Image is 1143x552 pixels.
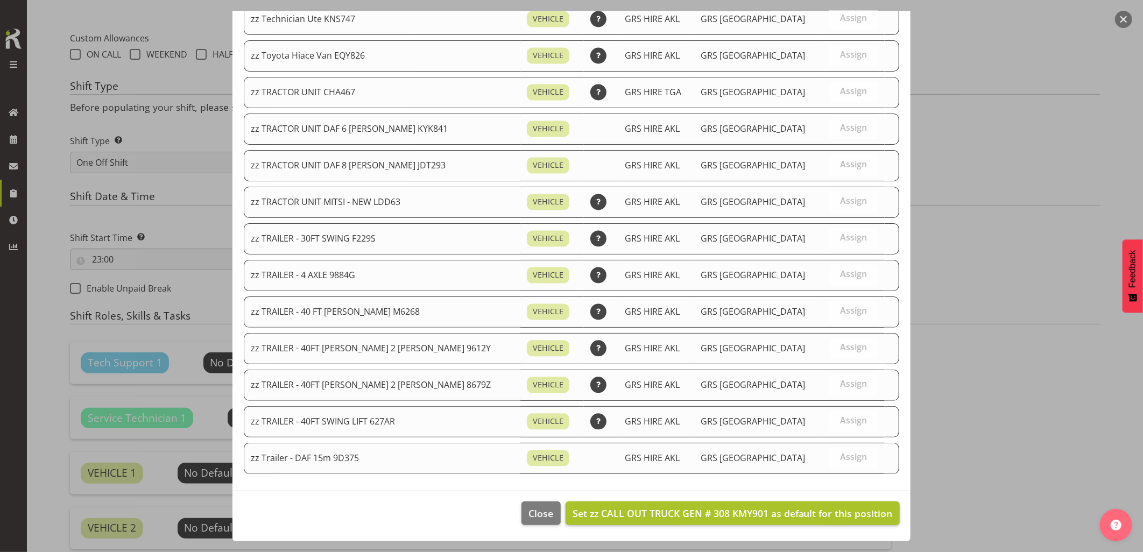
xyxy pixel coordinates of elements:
td: zz TRACTOR UNIT MITSI - NEW LDD63 [244,187,520,218]
span: GRS [GEOGRAPHIC_DATA] [701,13,805,25]
span: GRS HIRE AKL [625,306,680,318]
td: zz Technician Ute KNS747 [244,4,520,35]
span: GRS [GEOGRAPHIC_DATA] [701,343,805,355]
span: Assign [840,123,867,133]
span: Assign [840,379,867,390]
span: Assign [840,159,867,170]
td: zz TRAILER - 40FT [PERSON_NAME] 2 [PERSON_NAME] 8679Z [244,370,520,401]
td: zz Toyota Hiace Van EQY826 [244,40,520,72]
span: GRS [GEOGRAPHIC_DATA] [701,233,805,245]
span: GRS HIRE AKL [625,270,680,281]
td: zz TRACTOR UNIT DAF 8 [PERSON_NAME] JDT293 [244,150,520,181]
span: VEHICLE [533,13,563,25]
span: GRS [GEOGRAPHIC_DATA] [701,196,805,208]
span: Assign [840,86,867,97]
span: GRS HIRE AKL [625,13,680,25]
span: VEHICLE [533,343,563,355]
span: VEHICLE [533,270,563,281]
span: VEHICLE [533,452,563,464]
span: GRS HIRE AKL [625,416,680,428]
span: VEHICLE [533,416,563,428]
img: help-xxl-2.png [1111,520,1121,530]
span: Assign [840,415,867,426]
span: VEHICLE [533,160,563,172]
span: VEHICLE [533,196,563,208]
span: GRS HIRE AKL [625,50,680,62]
span: VEHICLE [533,123,563,135]
button: Feedback - Show survey [1123,239,1143,313]
span: Assign [840,196,867,207]
span: Assign [840,342,867,353]
span: GRS [GEOGRAPHIC_DATA] [701,123,805,135]
span: VEHICLE [533,306,563,318]
span: GRS HIRE AKL [625,123,680,135]
span: GRS [GEOGRAPHIC_DATA] [701,87,805,98]
span: GRS [GEOGRAPHIC_DATA] [701,379,805,391]
span: Assign [840,452,867,463]
button: Set zz CALL OUT TRUCK GEN # 308 KMY901 as default for this position [566,501,900,525]
span: VEHICLE [533,87,563,98]
td: zz TRAILER - 4 AXLE 9884G [244,260,520,291]
span: GRS HIRE AKL [625,160,680,172]
span: VEHICLE [533,233,563,245]
span: GRS [GEOGRAPHIC_DATA] [701,306,805,318]
span: GRS HIRE AKL [625,379,680,391]
span: GRS [GEOGRAPHIC_DATA] [701,160,805,172]
span: GRS [GEOGRAPHIC_DATA] [701,416,805,428]
span: Set zz CALL OUT TRUCK GEN # 308 KMY901 as default for this position [573,507,893,520]
span: Assign [840,49,867,60]
span: GRS [GEOGRAPHIC_DATA] [701,50,805,62]
span: GRS [GEOGRAPHIC_DATA] [701,270,805,281]
td: zz TRACTOR UNIT DAF 6 [PERSON_NAME] KYK841 [244,114,520,145]
td: zz TRAILER - 40FT [PERSON_NAME] 2 [PERSON_NAME] 9612Y [244,333,520,364]
span: GRS HIRE AKL [625,343,680,355]
span: GRS HIRE TGA [625,87,681,98]
span: Assign [840,306,867,316]
span: Feedback [1128,250,1138,288]
span: Close [529,506,554,520]
td: zz TRACTOR UNIT CHA467 [244,77,520,108]
td: zz TRAILER - 40FT SWING LIFT 627AR [244,406,520,437]
span: GRS [GEOGRAPHIC_DATA] [701,452,805,464]
span: Assign [840,232,867,243]
span: VEHICLE [533,379,563,391]
td: zz Trailer - DAF 15m 9D375 [244,443,520,474]
span: Assign [840,269,867,280]
span: GRS HIRE AKL [625,452,680,464]
span: VEHICLE [533,50,563,62]
span: GRS HIRE AKL [625,233,680,245]
td: zz TRAILER - 40 FT [PERSON_NAME] M6268 [244,296,520,328]
span: Assign [840,13,867,24]
button: Close [521,501,560,525]
td: zz TRAILER - 30FT SWING F229S [244,223,520,254]
span: GRS HIRE AKL [625,196,680,208]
